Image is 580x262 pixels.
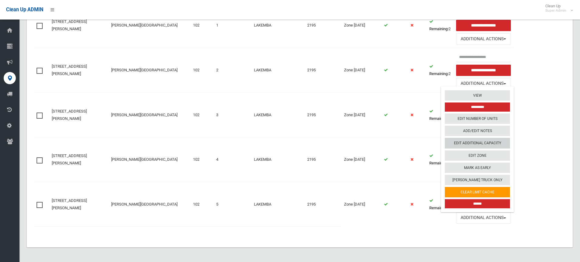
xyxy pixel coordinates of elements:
td: Zone [DATE] [342,182,381,227]
td: 2195 [305,48,342,93]
td: 2195 [305,3,342,48]
a: View [445,90,510,101]
td: [PERSON_NAME][GEOGRAPHIC_DATA] [109,48,191,93]
td: 5 [214,182,233,227]
td: 102 [191,137,214,182]
td: [PERSON_NAME][GEOGRAPHIC_DATA] [109,92,191,137]
strong: Remaining: [429,116,448,121]
td: Zone [DATE] [342,92,381,137]
a: Edit Number of Units [445,113,510,124]
small: Super Admin [545,8,566,13]
td: 1 [214,3,233,48]
a: Add/Edit Notes [445,126,510,136]
td: Zone [DATE] [342,48,381,93]
td: 102 [191,92,214,137]
button: Additional Actions [456,212,511,224]
strong: Remaining: [429,206,448,210]
strong: Remaining: [429,71,448,76]
a: Clear Limit Cache [445,187,510,197]
td: LAKEMBA [251,3,305,48]
a: Edit Additional Capacity [445,138,510,148]
a: [PERSON_NAME] Truck Only [445,175,510,185]
td: 2 [427,3,454,48]
td: 102 [191,182,214,227]
td: [PERSON_NAME][GEOGRAPHIC_DATA] [109,182,191,227]
td: 102 [191,48,214,93]
a: [STREET_ADDRESS][PERSON_NAME] [52,198,87,210]
td: 0 [427,182,454,227]
a: [STREET_ADDRESS][PERSON_NAME] [52,153,87,165]
td: 2 [427,48,454,93]
a: Edit Zone [445,150,510,160]
td: 2195 [305,182,342,227]
td: 2195 [305,92,342,137]
td: 3 [214,92,233,137]
td: 1 [427,92,454,137]
td: [PERSON_NAME][GEOGRAPHIC_DATA] [109,137,191,182]
td: LAKEMBA [251,48,305,93]
td: [PERSON_NAME][GEOGRAPHIC_DATA] [109,3,191,48]
td: 2 [427,137,454,182]
button: Additional Actions [456,78,511,89]
td: LAKEMBA [251,182,305,227]
strong: Remaining: [429,27,448,31]
span: Clean Up [542,4,572,13]
td: 102 [191,3,214,48]
td: 2 [214,48,233,93]
a: [STREET_ADDRESS][PERSON_NAME] [52,64,87,76]
td: Zone [DATE] [342,3,381,48]
td: Zone [DATE] [342,137,381,182]
a: [STREET_ADDRESS][PERSON_NAME] [52,109,87,121]
strong: Remaining: [429,161,448,165]
td: LAKEMBA [251,92,305,137]
a: Mark As Early [445,163,510,173]
td: 2195 [305,137,342,182]
td: 4 [214,137,233,182]
button: Additional Actions [456,33,511,45]
span: Clean Up ADMIN [6,7,43,13]
td: LAKEMBA [251,137,305,182]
